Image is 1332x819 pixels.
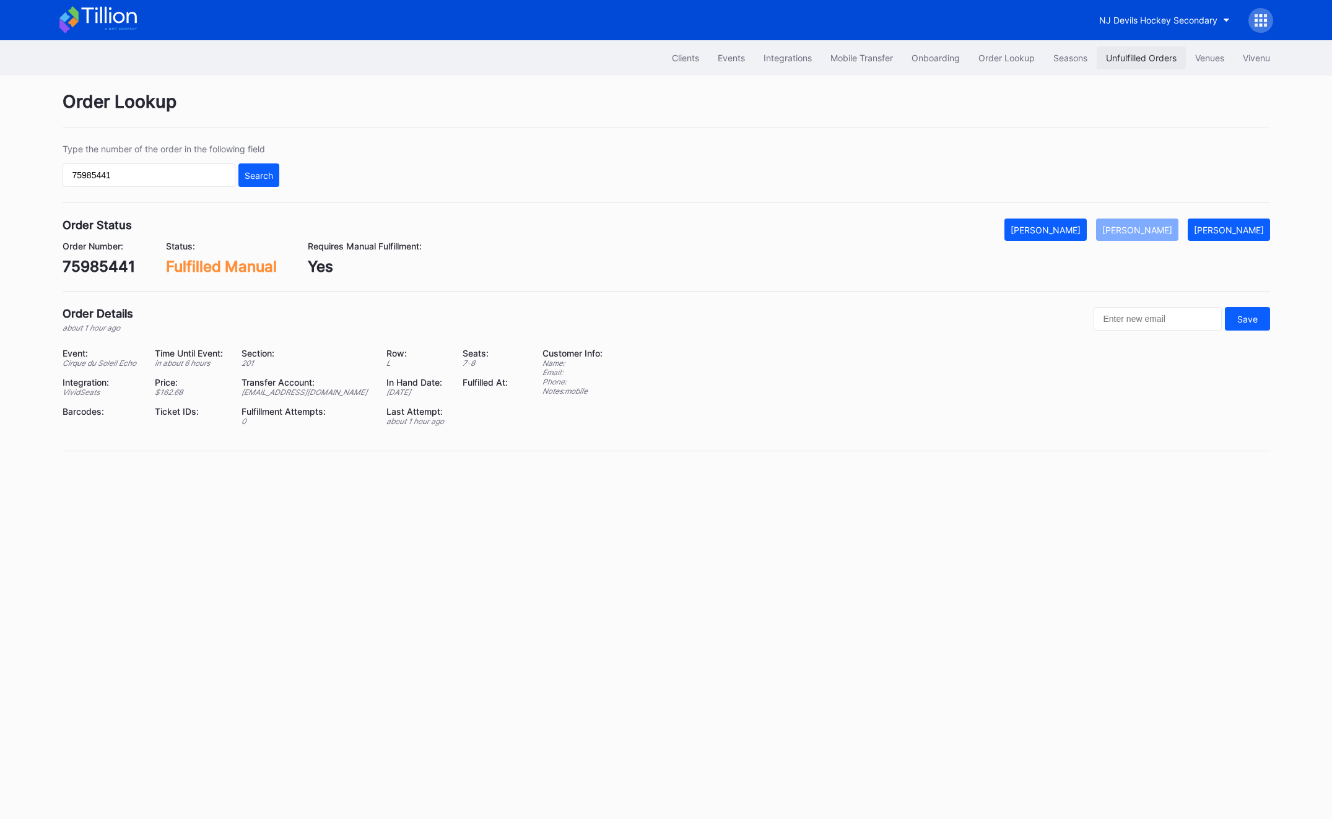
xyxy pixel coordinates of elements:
[242,406,370,417] div: Fulfillment Attempts:
[1053,53,1087,63] div: Seasons
[978,53,1035,63] div: Order Lookup
[63,377,139,388] div: Integration:
[242,417,370,426] div: 0
[1194,225,1264,235] div: [PERSON_NAME]
[155,377,226,388] div: Price:
[63,144,279,154] div: Type the number of the order in the following field
[542,386,603,396] div: Notes: mobile
[155,388,226,397] div: $ 162.68
[542,348,603,358] div: Customer Info:
[63,91,1270,128] div: Order Lookup
[242,377,370,388] div: Transfer Account:
[63,258,135,275] div: 75985441
[1097,46,1186,69] button: Unfulfilled Orders
[166,241,277,251] div: Status:
[542,368,603,377] div: Email:
[155,406,226,417] div: Ticket IDs:
[63,241,135,251] div: Order Number:
[63,163,235,187] input: GT59662
[1096,219,1178,241] button: [PERSON_NAME]
[542,358,603,368] div: Name:
[1094,307,1222,331] input: Enter new email
[245,170,273,181] div: Search
[1090,9,1239,32] button: NJ Devils Hockey Secondary
[1234,46,1279,69] button: Vivenu
[1106,53,1177,63] div: Unfulfilled Orders
[902,46,969,69] button: Onboarding
[542,377,603,386] div: Phone:
[242,388,370,397] div: [EMAIL_ADDRESS][DOMAIN_NAME]
[1011,225,1081,235] div: [PERSON_NAME]
[1044,46,1097,69] button: Seasons
[386,377,447,388] div: In Hand Date:
[463,348,511,358] div: Seats:
[386,406,447,417] div: Last Attempt:
[386,388,447,397] div: [DATE]
[242,348,370,358] div: Section:
[1237,314,1258,324] div: Save
[1004,219,1087,241] button: [PERSON_NAME]
[1195,53,1224,63] div: Venues
[1188,219,1270,241] button: [PERSON_NAME]
[672,53,699,63] div: Clients
[63,348,139,358] div: Event:
[308,241,422,251] div: Requires Manual Fulfillment:
[969,46,1044,69] button: Order Lookup
[155,358,226,368] div: in about 6 hours
[155,348,226,358] div: Time Until Event:
[63,406,139,417] div: Barcodes:
[764,53,812,63] div: Integrations
[238,163,279,187] button: Search
[463,358,511,368] div: 7 - 8
[386,417,447,426] div: about 1 hour ago
[1225,307,1270,331] button: Save
[63,307,133,320] div: Order Details
[821,46,902,69] button: Mobile Transfer
[63,323,133,332] div: about 1 hour ago
[718,53,745,63] div: Events
[242,358,370,368] div: 201
[386,358,447,368] div: L
[912,53,960,63] div: Onboarding
[63,388,139,397] div: VividSeats
[166,258,277,275] div: Fulfilled Manual
[708,46,754,69] button: Events
[830,53,893,63] div: Mobile Transfer
[386,348,447,358] div: Row:
[1099,15,1217,25] div: NJ Devils Hockey Secondary
[663,46,708,69] button: Clients
[1186,46,1234,69] button: Venues
[1102,225,1172,235] div: [PERSON_NAME]
[308,258,422,275] div: Yes
[754,46,821,69] button: Integrations
[463,377,511,388] div: Fulfilled At:
[63,219,132,232] div: Order Status
[63,358,139,368] div: Cirque du Soleil Echo
[1243,53,1270,63] div: Vivenu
